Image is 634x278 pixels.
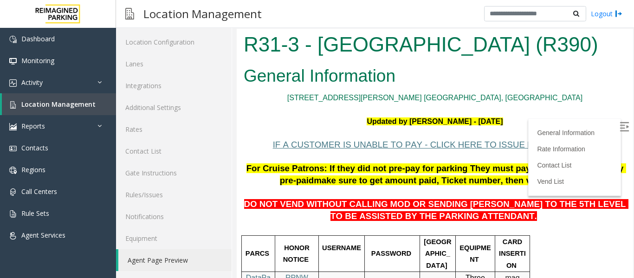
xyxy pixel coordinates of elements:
a: Notifications [116,206,232,227]
a: Logout [591,9,622,19]
span: Location Management [21,100,96,109]
a: Location Configuration [116,31,232,53]
span: Call Centers [21,187,57,196]
img: 'icon' [9,79,17,87]
a: Additional Settings [116,97,232,118]
span: Regions [21,165,45,174]
a: Contact List [300,133,335,140]
a: Rules/Issues [116,184,232,206]
img: 'icon' [9,232,17,239]
a: Rates [116,118,232,140]
img: 'icon' [9,145,17,152]
a: Lanes [116,53,232,75]
span: Activity [21,78,43,87]
a: Contact List [116,140,232,162]
span: USERNAME [85,215,124,223]
img: 'icon' [9,167,17,174]
a: Integrations [116,75,232,97]
span: Agent Services [21,231,65,239]
a: Location Management [2,93,116,115]
span: make sure to get amount paid, Ticket number, then vend them out. [77,147,351,156]
h3: Location Management [139,2,266,25]
a: Vend List [300,149,327,156]
img: 'icon' [9,101,17,109]
h1: R31-3 - [GEOGRAPHIC_DATA] (R390) [7,1,389,30]
span: PARCS [9,221,32,228]
img: 'icon' [9,123,17,130]
a: DataPark [9,245,34,265]
a: IF A CUSTOMER IS UNABLE TO PAY - CLICK HERE TO ISSUE HONOR NOTICE [36,112,358,120]
img: pageIcon [125,2,134,25]
img: 'icon' [9,210,17,218]
img: Open/Close Sidebar Menu [383,93,392,103]
a: Equipment [116,227,232,249]
font: Updated by [PERSON_NAME] - [DATE] [130,89,266,97]
h2: General Information [7,35,389,59]
span: IF A CUSTOMER IS UNABLE TO PAY - CLICK HERE TO ISSUE HONOR NOTICE [36,111,358,121]
span: Dashboard [21,34,55,43]
span: Contacts [21,143,48,152]
span: Rule Sets [21,209,49,218]
span: PASSWORD [135,221,175,228]
a: Gate Instructions [116,162,232,184]
span: For Cruise Patrons: If they did not pre-pay for parking They must pay for their Ticket. If they p... [10,135,389,156]
span: Monitoring [21,56,54,65]
a: Agent Page Preview [118,249,232,271]
img: logout [615,9,622,19]
img: 'icon' [9,58,17,65]
img: 'icon' [9,36,17,43]
img: 'icon' [9,188,17,196]
span: EQUIPMENT [223,215,254,235]
span: CARD INSERTION [262,209,289,240]
span: DO NOT VEND WITHOUT CALLING MOD OR SENDING [PERSON_NAME] TO THE 5TH LEVEL TO BE ASSISTED BY THE P... [7,170,392,192]
span: [GEOGRAPHIC_DATA] [187,209,214,240]
span: HONOR NOTICE [46,215,75,235]
a: Rate Information [300,116,349,124]
a: [STREET_ADDRESS][PERSON_NAME] [GEOGRAPHIC_DATA], [GEOGRAPHIC_DATA] [51,65,346,73]
span: Reports [21,122,45,130]
a: General Information [300,100,358,108]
